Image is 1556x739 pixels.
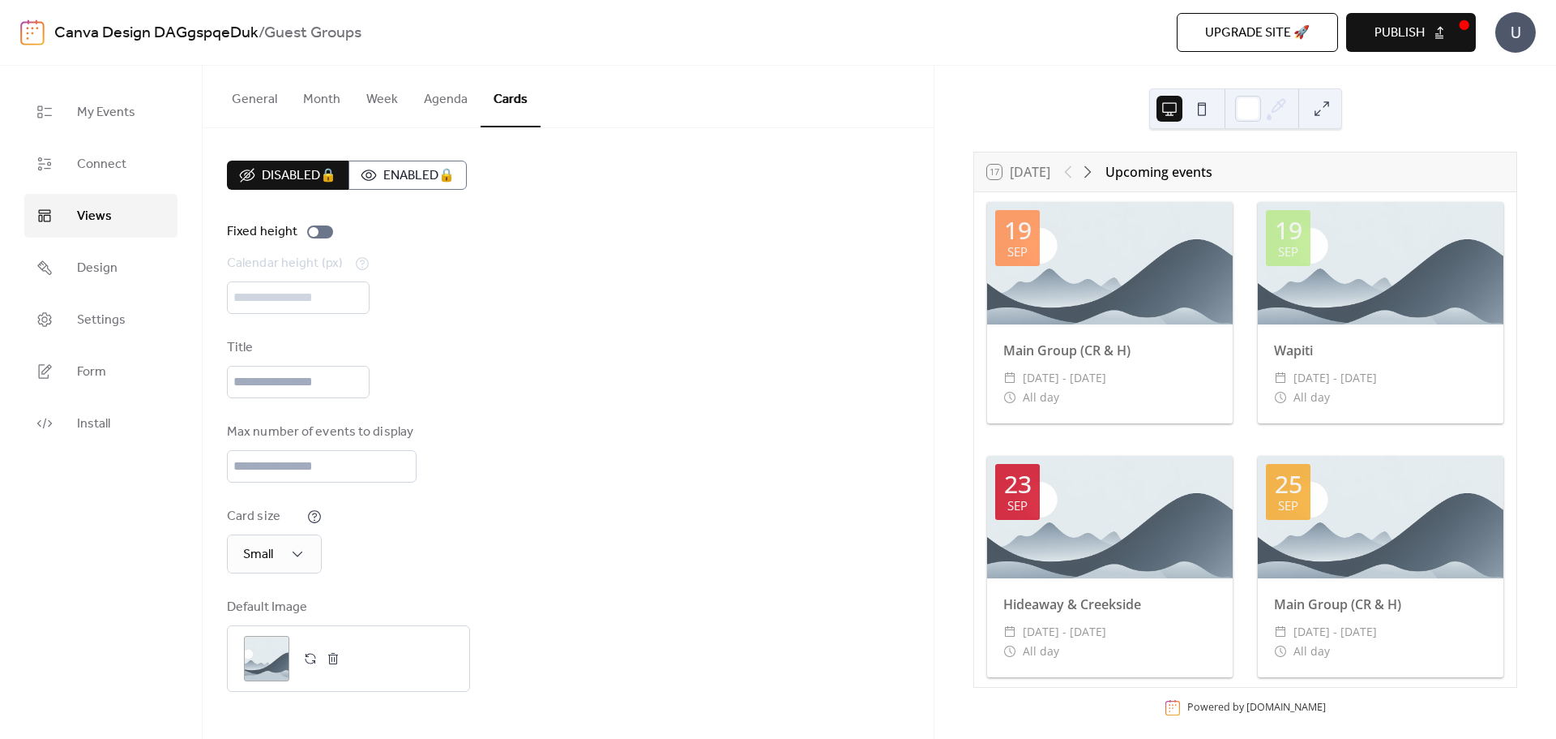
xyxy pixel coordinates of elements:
div: ​ [1003,368,1016,388]
a: Design [24,246,177,290]
span: All day [1023,642,1059,661]
span: Form [77,363,106,382]
span: Views [77,207,112,226]
div: Sep [1007,246,1028,258]
button: General [219,66,290,126]
a: Settings [24,298,177,342]
button: Agenda [411,66,481,126]
div: Max number of events to display [227,423,413,442]
span: Publish [1374,24,1425,43]
div: Main Group (CR & H) [987,341,1233,360]
span: Upgrade site 🚀 [1205,24,1310,43]
div: 19 [1275,218,1302,243]
img: logo [20,19,45,45]
div: ​ [1003,642,1016,661]
div: Default Image [227,598,467,617]
button: Publish [1346,13,1476,52]
span: All day [1293,642,1330,661]
span: All day [1023,388,1059,407]
div: Powered by [1187,701,1326,715]
span: [DATE] - [DATE] [1293,622,1377,642]
span: Settings [77,311,126,330]
button: Week [353,66,411,126]
span: [DATE] - [DATE] [1293,368,1377,388]
div: Main Group (CR & H) [1258,595,1503,614]
button: Upgrade site 🚀 [1177,13,1338,52]
div: Sep [1007,500,1028,512]
div: Sep [1278,500,1298,512]
div: ​ [1274,622,1287,642]
span: [DATE] - [DATE] [1023,622,1106,642]
a: Connect [24,142,177,186]
a: Form [24,350,177,393]
div: Sep [1278,246,1298,258]
div: Upcoming events [1105,162,1212,182]
span: All day [1293,388,1330,407]
div: Wapiti [1258,341,1503,360]
div: ; [244,636,289,681]
div: Card size [227,507,304,526]
div: ​ [1003,622,1016,642]
span: My Events [77,103,135,122]
span: Small [243,542,273,567]
a: Views [24,194,177,238]
b: Guest Groups [264,18,361,49]
span: Connect [77,155,126,174]
div: 25 [1275,472,1302,496]
button: Month [290,66,353,126]
span: Install [77,415,110,434]
div: Hideaway & Creekside [987,595,1233,614]
a: [DOMAIN_NAME] [1246,701,1326,715]
div: U [1495,12,1536,53]
div: 23 [1004,472,1032,496]
div: ​ [1274,368,1287,388]
div: ​ [1274,642,1287,661]
button: Cards [481,66,541,127]
div: ​ [1003,388,1016,407]
div: Title [227,338,366,358]
a: Canva Design DAGgspqeDuk [54,18,259,49]
div: 19 [1004,218,1032,243]
a: My Events [24,90,177,134]
a: Install [24,402,177,445]
div: Fixed height [227,222,297,242]
span: Design [77,259,118,278]
span: [DATE] - [DATE] [1023,368,1106,388]
b: / [259,18,264,49]
div: ​ [1274,388,1287,407]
